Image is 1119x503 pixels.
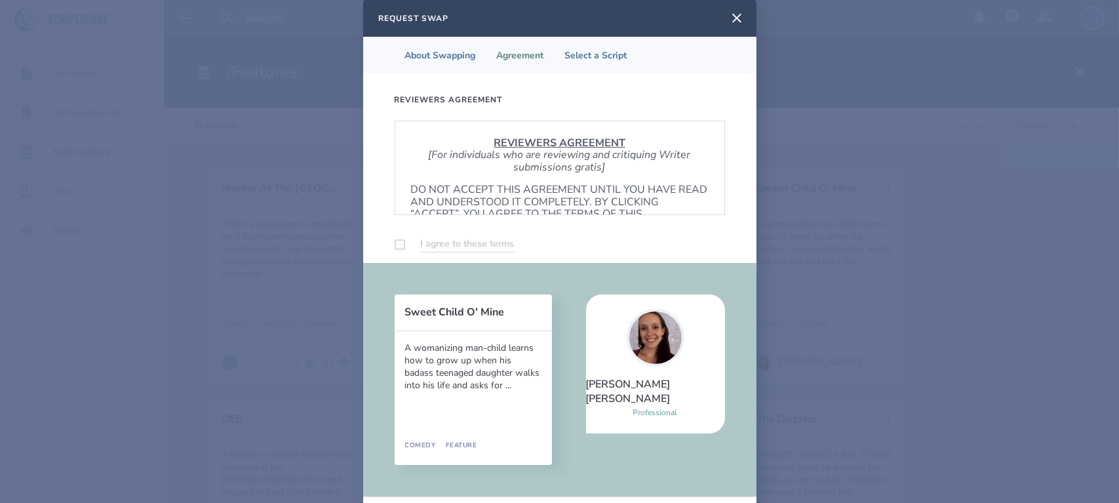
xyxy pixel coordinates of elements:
[633,406,678,419] div: Professional
[586,294,725,433] a: [PERSON_NAME] [PERSON_NAME]Professional
[405,442,436,450] div: Comedy
[405,306,552,318] button: Sweet Child O' Mine
[379,13,449,24] h2: Request Swap
[411,184,709,232] p: DO NOT ACCEPT THIS AGREEMENT UNTIL YOU HAVE READ AND UNDERSTOOD IT COMPLETELY. BY CLICKING “ACCEP...
[627,309,684,367] img: user_1644698712-crop.jpg
[486,37,555,73] li: Agreement
[586,377,725,406] div: [PERSON_NAME] [PERSON_NAME]
[555,37,638,73] li: Select a Script
[411,149,709,173] p: [For individuals who are reviewing and critiquing Writer submissions gratis]
[405,342,541,392] div: A womanizing man-child learns how to grow up when his badass teenaged daughter walks into his lif...
[395,37,486,73] li: About Swapping
[435,442,477,450] div: Feature
[421,236,515,252] label: I agree to these terms
[411,137,709,149] p: REVIEWERS AGREEMENT
[395,94,503,105] h3: Reviewers Agreement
